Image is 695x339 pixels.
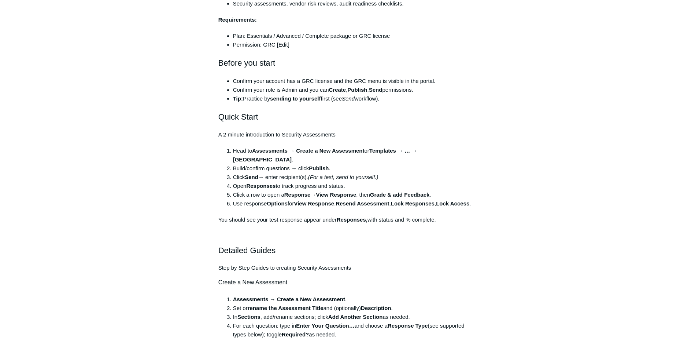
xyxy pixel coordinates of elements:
li: Confirm your role is Admin and you can , , permissions. [233,85,477,94]
strong: Sections [237,314,260,320]
li: For each question: type in and choose a (see supported types below); toggle as needed. [233,321,477,339]
li: Click a row to open a → , then . [233,190,477,199]
strong: sending to yourself [270,95,321,102]
h4: Create a New Assessment [218,278,477,287]
h2: Quick Start [218,110,477,123]
li: Practice by first (see workflow). [233,94,477,103]
h2: Detailed Guides [218,244,477,257]
strong: Send [369,87,382,93]
li: Head to or . [233,146,477,164]
strong: View Response [294,200,334,207]
strong: Response Type [388,322,428,329]
li: Build/confirm questions → click . [233,164,477,173]
strong: Lock Access [436,200,469,207]
strong: Grade & add Feedback [370,192,430,198]
strong: Responses [246,183,276,189]
strong: Create [329,87,346,93]
em: Send [342,95,355,102]
strong: Responses, [337,216,367,223]
strong: rename the Assessment Title [248,305,324,311]
p: A 2 minute introduction to Security Assessments [218,130,477,139]
strong: Enter Your Question… [296,322,354,329]
strong: Add Another Section [328,314,383,320]
strong: Tip: [233,95,243,102]
em: (For a test, send to yourself.) [308,174,378,180]
strong: Assessments → Create a New Assessment [252,147,364,154]
li: Plan: Essentials / Advanced / Complete package or GRC license [233,32,477,40]
strong: Options [267,200,288,207]
li: Confirm your account has a GRC license and the GRC menu is visible in the portal. [233,77,477,85]
li: Use response for , , , . [233,199,477,208]
strong: Lock Responses [391,200,435,207]
strong: Templates → … → [GEOGRAPHIC_DATA] [233,147,417,163]
strong: Description [361,305,391,311]
li: Open to track progress and status. [233,182,477,190]
strong: Send [245,174,258,180]
li: Click → enter recipient(s). [233,173,477,182]
li: In , add/rename sections; click as needed. [233,313,477,321]
strong: Resend Assessment [336,200,389,207]
strong: Requirements: [218,17,257,23]
strong: View Response [316,192,356,198]
li: Permission: GRC [Edit] [233,40,477,49]
strong: Assessments → Create a New Assessment [233,296,345,302]
strong: Publish [347,87,367,93]
p: You should see your test response appear under with status and % complete. [218,215,477,224]
p: Step by Step Guides to creating Security Assessments [218,263,477,272]
strong: Publish [309,165,329,171]
li: Set or and (optionally) . [233,304,477,313]
strong: Required? [282,331,309,338]
strong: Response [284,192,311,198]
li: . [233,295,477,304]
h2: Before you start [218,56,477,69]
